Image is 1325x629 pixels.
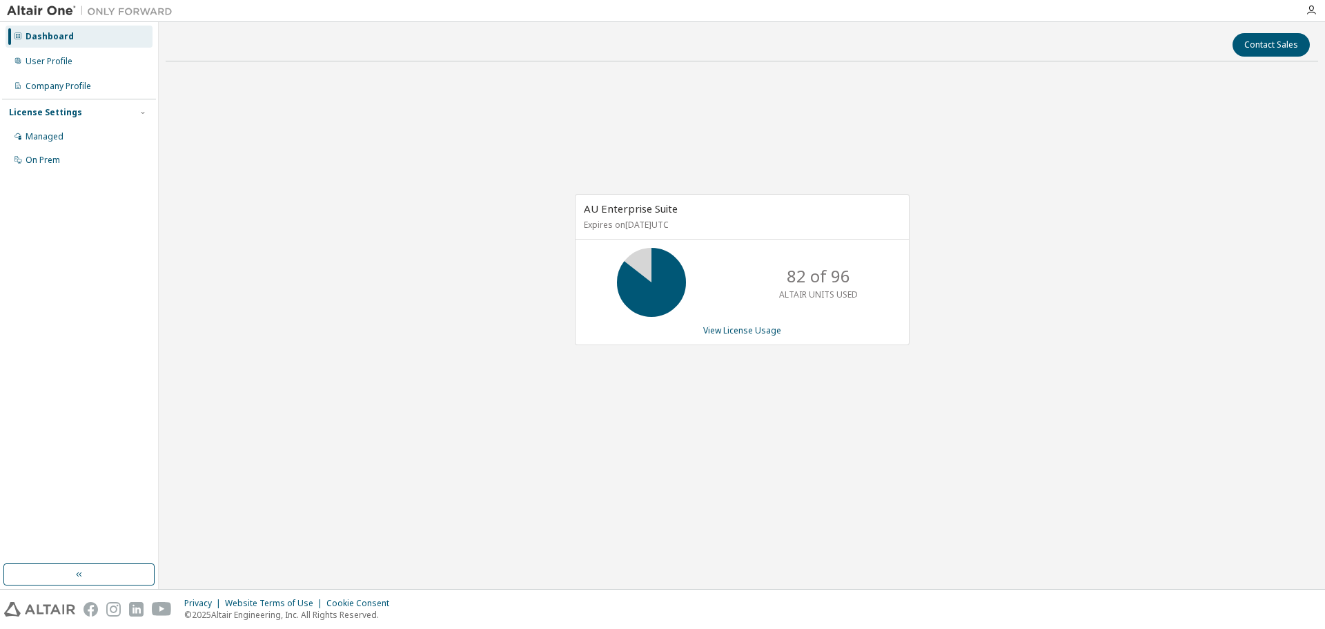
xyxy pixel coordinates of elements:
button: Contact Sales [1233,33,1310,57]
img: Altair One [7,4,179,18]
img: altair_logo.svg [4,602,75,617]
p: Expires on [DATE] UTC [584,219,897,231]
span: AU Enterprise Suite [584,202,678,215]
a: View License Usage [703,325,781,336]
div: Company Profile [26,81,91,92]
img: instagram.svg [106,602,121,617]
img: youtube.svg [152,602,172,617]
div: On Prem [26,155,60,166]
div: Privacy [184,598,225,609]
p: 82 of 96 [787,264,850,288]
div: Cookie Consent [326,598,397,609]
div: Managed [26,131,63,142]
div: User Profile [26,56,72,67]
div: Dashboard [26,31,74,42]
p: ALTAIR UNITS USED [779,289,858,300]
div: License Settings [9,107,82,118]
img: linkedin.svg [129,602,144,617]
div: Website Terms of Use [225,598,326,609]
p: © 2025 Altair Engineering, Inc. All Rights Reserved. [184,609,397,621]
img: facebook.svg [84,602,98,617]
